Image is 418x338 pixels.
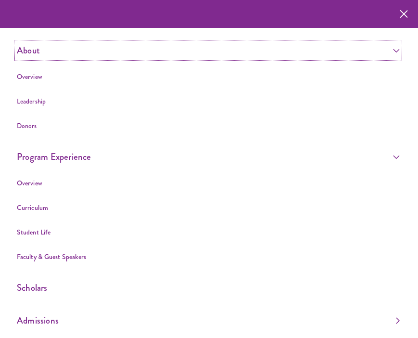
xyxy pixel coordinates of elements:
a: Faculty & Guest Speakers [17,252,86,261]
a: Scholars [17,280,400,296]
a: Student Life [17,227,51,237]
a: Admissions [17,312,400,328]
a: Overview [17,72,42,81]
a: Overview [17,178,42,188]
a: Donors [17,121,37,130]
a: Program Experience [17,149,400,165]
a: Curriculum [17,203,48,212]
a: About [17,42,400,58]
a: Leadership [17,96,46,106]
